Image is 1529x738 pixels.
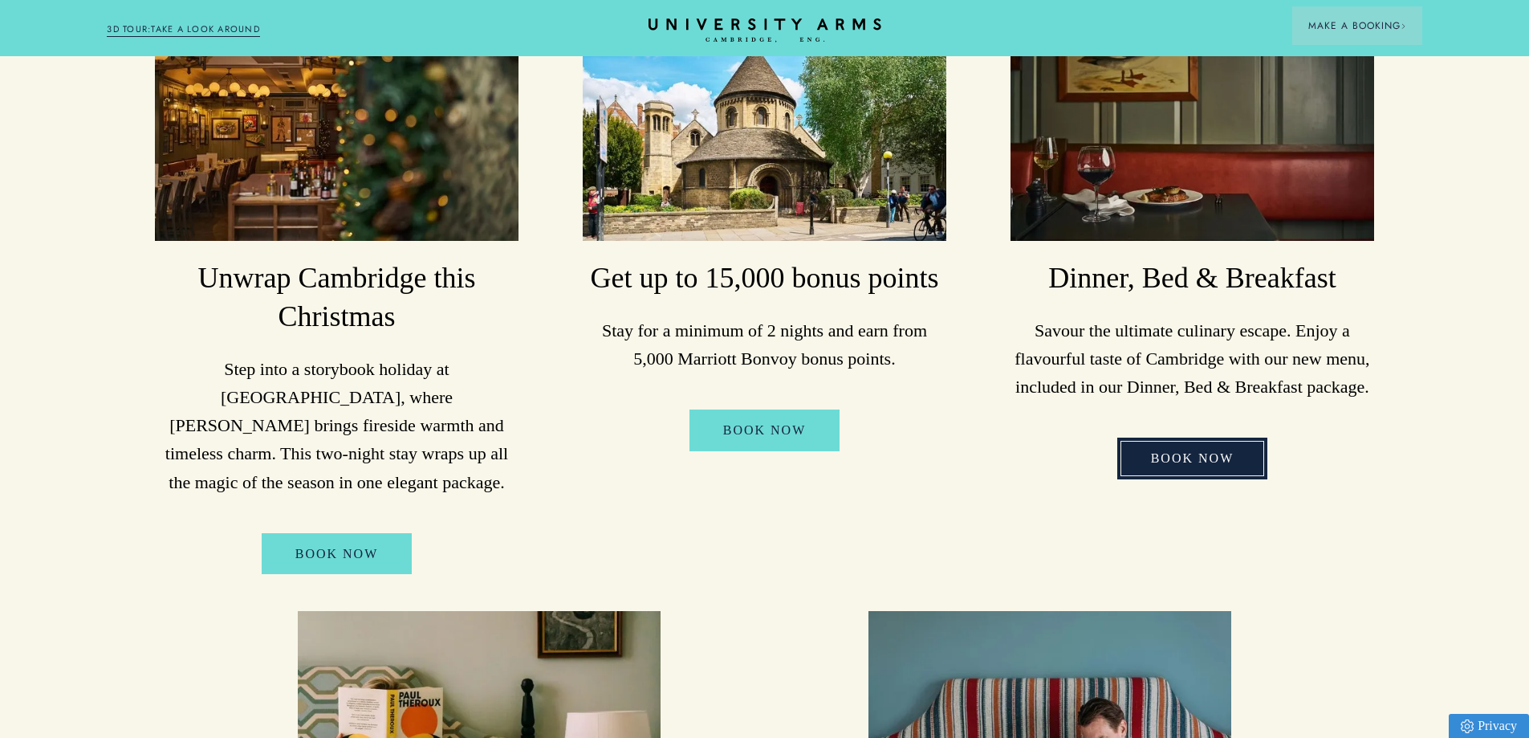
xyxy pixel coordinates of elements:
h3: Dinner, Bed & Breakfast [1011,259,1373,298]
a: Book Now [689,410,840,451]
a: Book Now [1117,438,1268,479]
h3: Get up to 15,000 bonus points [583,259,945,298]
p: Savour the ultimate culinary escape. Enjoy a flavourful taste of Cambridge with our new menu, inc... [1011,316,1373,402]
a: 3D TOUR:TAKE A LOOK AROUND [107,22,260,37]
a: BOOK NOW [262,533,413,575]
p: Stay for a minimum of 2 nights and earn from 5,000 Marriott Bonvoy bonus points. [583,316,945,373]
img: Arrow icon [1401,23,1406,29]
h3: Unwrap Cambridge this Christmas [155,259,518,336]
span: Make a Booking [1308,18,1406,33]
a: Privacy [1449,714,1529,738]
a: Home [649,18,881,43]
p: Step into a storybook holiday at [GEOGRAPHIC_DATA], where [PERSON_NAME] brings fireside warmth an... [155,355,518,496]
img: Privacy [1461,720,1474,733]
button: Make a BookingArrow icon [1292,6,1422,45]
